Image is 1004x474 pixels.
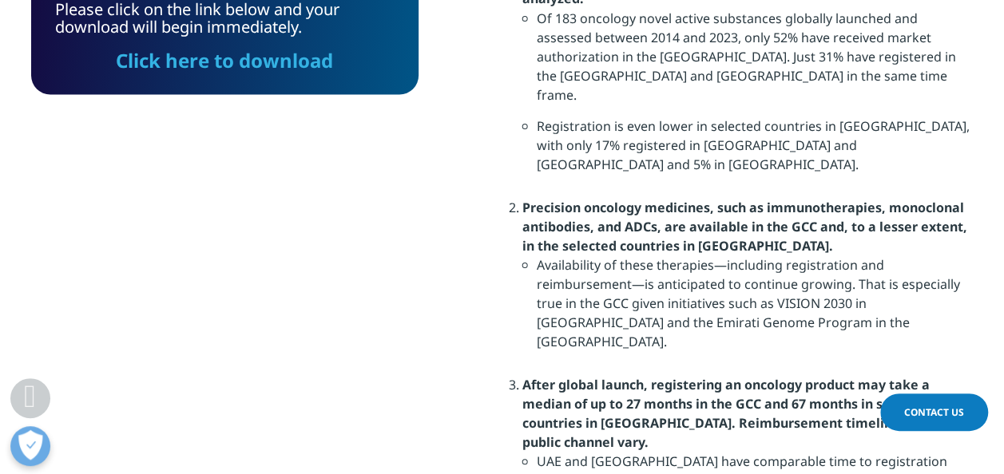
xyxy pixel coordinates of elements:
[522,375,946,450] strong: After global launch, registering an oncology product may take a median of up to 27 months in the ...
[10,426,50,466] button: Abrir preferências
[904,405,964,419] span: Contact Us
[880,393,988,431] a: Contact Us
[537,116,974,185] li: Registration is even lower in selected countries in [GEOGRAPHIC_DATA], with only 17% registered i...
[522,198,967,254] strong: Precision oncology medicines, such as immunotherapies, monoclonal antibodies, and ADCs, are avail...
[116,46,333,73] a: Click here to download
[537,8,974,116] li: Of 183 oncology novel active substances globally launched and assessed between 2014 and 2023, onl...
[537,255,974,362] li: Availability of these therapies—including registration and reimbursement—is anticipated to contin...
